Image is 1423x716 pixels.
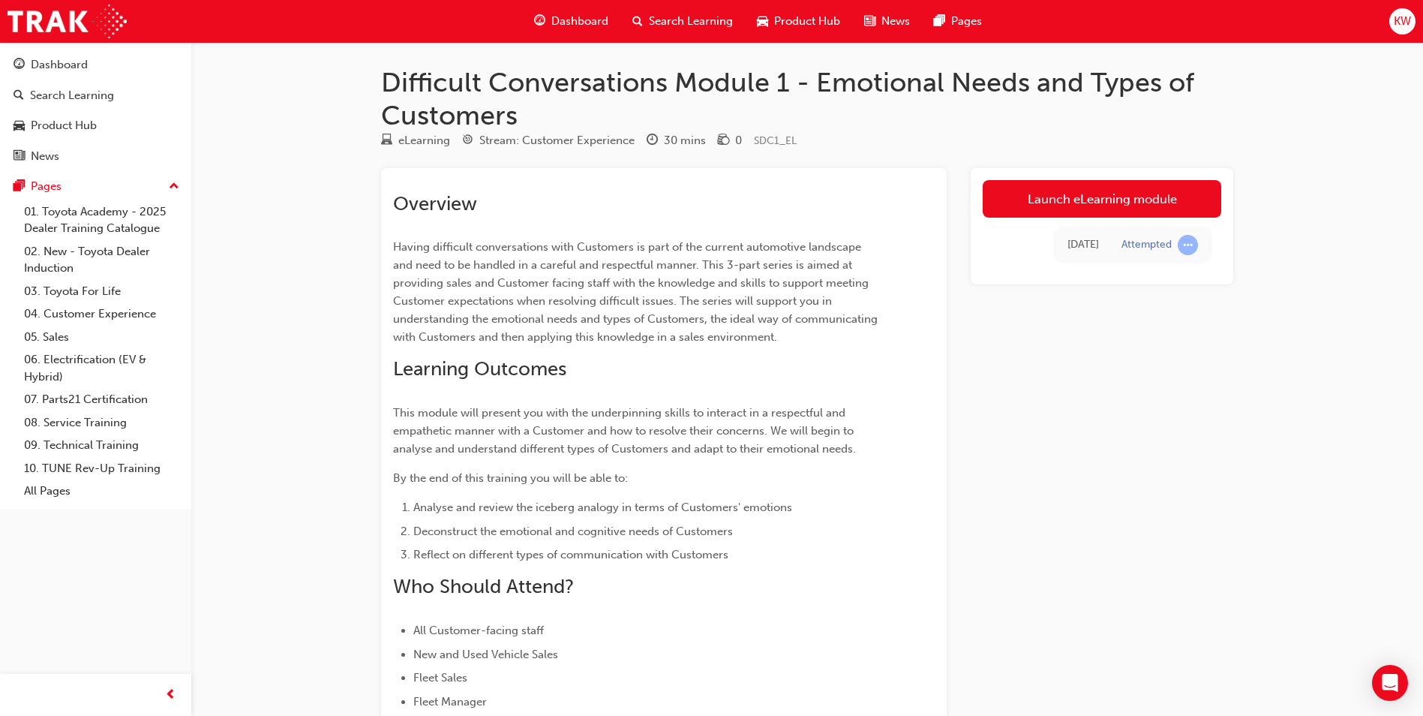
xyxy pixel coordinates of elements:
[1067,236,1099,254] div: Thu Aug 14 2025 14:54:51 GMT+1000 (Australian Eastern Standard Time)
[381,66,1233,131] h1: Difficult Conversations Module 1 - Emotional Needs and Types of Customers
[413,671,467,684] span: Fleet Sales
[6,51,185,79] a: Dashboard
[6,82,185,110] a: Search Learning
[1178,235,1198,255] span: learningRecordVerb_ATTEMPT-icon
[393,471,628,485] span: By the end of this training you will be able to:
[735,132,742,149] div: 0
[1372,665,1408,701] div: Open Intercom Messenger
[649,13,733,30] span: Search Learning
[647,131,706,150] div: Duration
[18,240,185,280] a: 02. New - Toyota Dealer Induction
[18,348,185,388] a: 06. Electrification (EV & Hybrid)
[774,13,840,30] span: Product Hub
[413,695,487,708] span: Fleet Manager
[18,434,185,457] a: 09. Technical Training
[30,87,114,104] div: Search Learning
[18,200,185,240] a: 01. Toyota Academy - 2025 Dealer Training Catalogue
[1394,13,1411,30] span: KW
[14,89,24,103] span: search-icon
[462,134,473,148] span: target-icon
[522,6,620,37] a: guage-iconDashboard
[18,302,185,326] a: 04. Customer Experience
[718,131,742,150] div: Price
[31,178,62,195] div: Pages
[8,5,127,38] img: Trak
[381,134,392,148] span: learningResourceType_ELEARNING-icon
[413,525,733,538] span: Deconstruct the emotional and cognitive needs of Customers
[922,6,994,37] a: pages-iconPages
[169,177,179,197] span: up-icon
[14,180,25,194] span: pages-icon
[754,134,797,147] span: Learning resource code
[934,12,945,31] span: pages-icon
[31,148,59,165] div: News
[462,131,635,150] div: Stream
[31,117,97,134] div: Product Hub
[534,12,545,31] span: guage-icon
[14,59,25,72] span: guage-icon
[413,548,728,561] span: Reflect on different types of communication with Customers
[31,56,88,74] div: Dashboard
[18,457,185,480] a: 10. TUNE Rev-Up Training
[18,280,185,303] a: 03. Toyota For Life
[393,406,857,456] span: This module will present you with the underpinning skills to interact in a respectful and empathe...
[718,134,729,148] span: money-icon
[881,13,910,30] span: News
[398,132,450,149] div: eLearning
[165,686,176,705] span: prev-icon
[18,411,185,435] a: 08. Service Training
[864,12,875,31] span: news-icon
[393,240,881,344] span: Having difficult conversations with Customers is part of the current automotive landscape and nee...
[6,143,185,170] a: News
[393,357,566,381] span: Learning Outcomes
[18,480,185,503] a: All Pages
[620,6,745,37] a: search-iconSearch Learning
[647,134,658,148] span: clock-icon
[14,119,25,133] span: car-icon
[6,173,185,200] button: Pages
[413,501,792,514] span: Analyse and review the iceberg analogy in terms of Customers' emotions
[381,131,450,150] div: Type
[18,326,185,349] a: 05. Sales
[6,48,185,173] button: DashboardSearch LearningProduct HubNews
[393,575,574,598] span: Who Should Attend?
[393,192,477,215] span: Overview
[18,388,185,411] a: 07. Parts21 Certification
[6,112,185,140] a: Product Hub
[983,180,1221,218] a: Launch eLearning module
[413,648,558,661] span: New and Used Vehicle Sales
[632,12,643,31] span: search-icon
[757,12,768,31] span: car-icon
[551,13,608,30] span: Dashboard
[951,13,982,30] span: Pages
[852,6,922,37] a: news-iconNews
[1389,8,1415,35] button: KW
[664,132,706,149] div: 30 mins
[14,150,25,164] span: news-icon
[413,624,544,637] span: All Customer-facing staff
[479,132,635,149] div: Stream: Customer Experience
[745,6,852,37] a: car-iconProduct Hub
[1121,238,1172,252] div: Attempted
